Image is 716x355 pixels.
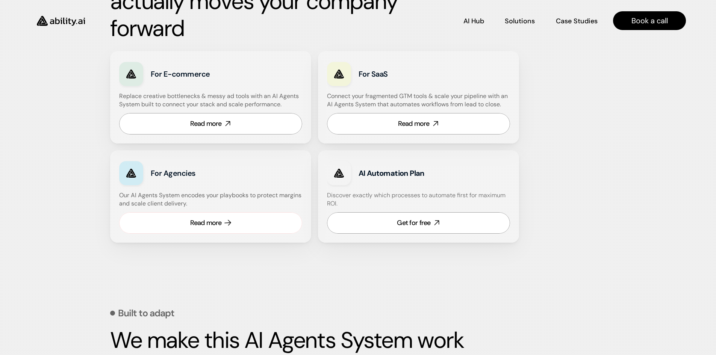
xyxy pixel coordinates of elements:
a: Read more [119,212,302,234]
h3: For Agencies [151,168,253,178]
p: Built to adapt [118,308,174,318]
div: Read more [190,119,222,128]
p: Book a call [631,15,668,26]
strong: AI Automation Plan [359,168,424,178]
h3: For SaaS [359,69,461,79]
p: Case Studies [556,17,598,26]
h4: Our AI Agents System encodes your playbooks to protect margins and scale client delivery. [119,191,302,208]
div: Get for free [397,218,430,228]
div: Read more [398,119,430,128]
a: Get for free [327,212,510,234]
div: Read more [190,218,222,228]
nav: Main navigation [95,11,686,30]
a: AI Hub [463,14,484,27]
h4: Discover exactly which processes to automate first for maximum ROI. [327,191,510,208]
h3: For E-commerce [151,69,253,79]
a: Case Studies [556,14,598,27]
a: Book a call [613,11,686,30]
a: Read more [119,113,302,134]
p: Solutions [505,17,535,26]
a: Solutions [505,14,535,27]
h4: Replace creative bottlenecks & messy ad tools with an AI Agents System built to connect your stac... [119,92,300,109]
h4: Connect your fragmented GTM tools & scale your pipeline with an AI Agents System that automates w... [327,92,514,109]
p: AI Hub [463,17,484,26]
a: Read more [327,113,510,134]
